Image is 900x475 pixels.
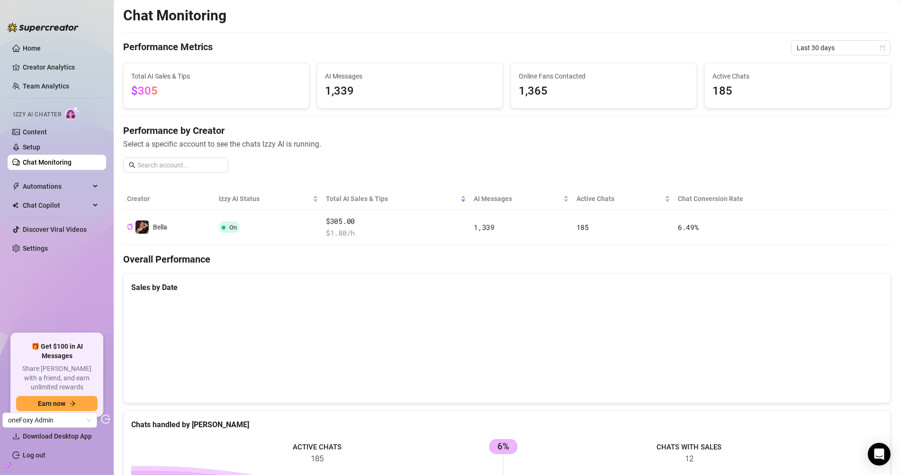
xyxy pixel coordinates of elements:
[12,202,18,209] img: Chat Copilot
[127,224,133,230] span: copy
[137,160,223,170] input: Search account...
[219,194,311,204] span: Izzy AI Status
[576,194,663,204] span: Active Chats
[326,228,466,239] span: $ 1.80 /h
[131,71,301,81] span: Total AI Sales & Tips
[519,71,689,81] span: Online Fans Contacted
[674,188,814,210] th: Chat Conversion Rate
[23,44,41,52] a: Home
[23,245,48,252] a: Settings
[868,443,891,466] div: Open Intercom Messenger
[229,224,237,231] span: On
[123,124,891,137] h4: Performance by Creator
[131,84,158,97] span: $305
[153,223,167,231] span: Bella
[797,41,885,55] span: Last 30 days
[123,188,215,210] th: Creator
[101,414,110,424] span: logout
[8,23,79,32] img: logo-BBDzfeDw.svg
[12,432,20,440] span: download
[23,226,87,233] a: Discover Viral Videos
[23,128,47,136] a: Content
[576,222,589,232] span: 185
[880,45,885,51] span: calendar
[474,222,495,232] span: 1,339
[326,194,459,204] span: Total AI Sales & Tips
[16,396,98,411] button: Earn nowarrow-right
[23,143,40,151] a: Setup
[5,462,11,468] span: build
[8,413,91,427] span: oneFoxy Admin
[123,40,213,55] h4: Performance Metrics
[712,71,882,81] span: Active Chats
[131,281,882,293] div: Sales by Date
[16,342,98,361] span: 🎁 Get $100 in AI Messages
[325,82,495,100] span: 1,339
[678,222,699,232] span: 6.49 %
[322,188,470,210] th: Total AI Sales & Tips
[131,419,882,431] div: Chats handled by [PERSON_NAME]
[519,82,689,100] span: 1,365
[23,198,90,213] span: Chat Copilot
[16,364,98,392] span: Share [PERSON_NAME] with a friend, and earn unlimited rewards
[23,60,99,75] a: Creator Analytics
[474,194,561,204] span: AI Messages
[712,82,882,100] span: 185
[135,220,149,234] img: Bella
[12,183,20,190] span: thunderbolt
[38,400,65,407] span: Earn now
[23,432,92,440] span: Download Desktop App
[470,188,572,210] th: AI Messages
[326,216,466,227] span: $305.00
[23,82,69,90] a: Team Analytics
[69,400,76,407] span: arrow-right
[13,110,61,119] span: Izzy AI Chatter
[573,188,674,210] th: Active Chats
[23,158,72,166] a: Chat Monitoring
[123,138,891,150] span: Select a specific account to see the chats Izzy AI is running.
[325,71,495,81] span: AI Messages
[123,7,226,25] h2: Chat Monitoring
[215,188,322,210] th: Izzy AI Status
[23,179,90,194] span: Automations
[127,224,133,231] button: Copy Creator ID
[23,451,45,459] a: Log out
[123,253,891,266] h4: Overall Performance
[129,162,135,168] span: search
[65,106,80,120] img: AI Chatter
